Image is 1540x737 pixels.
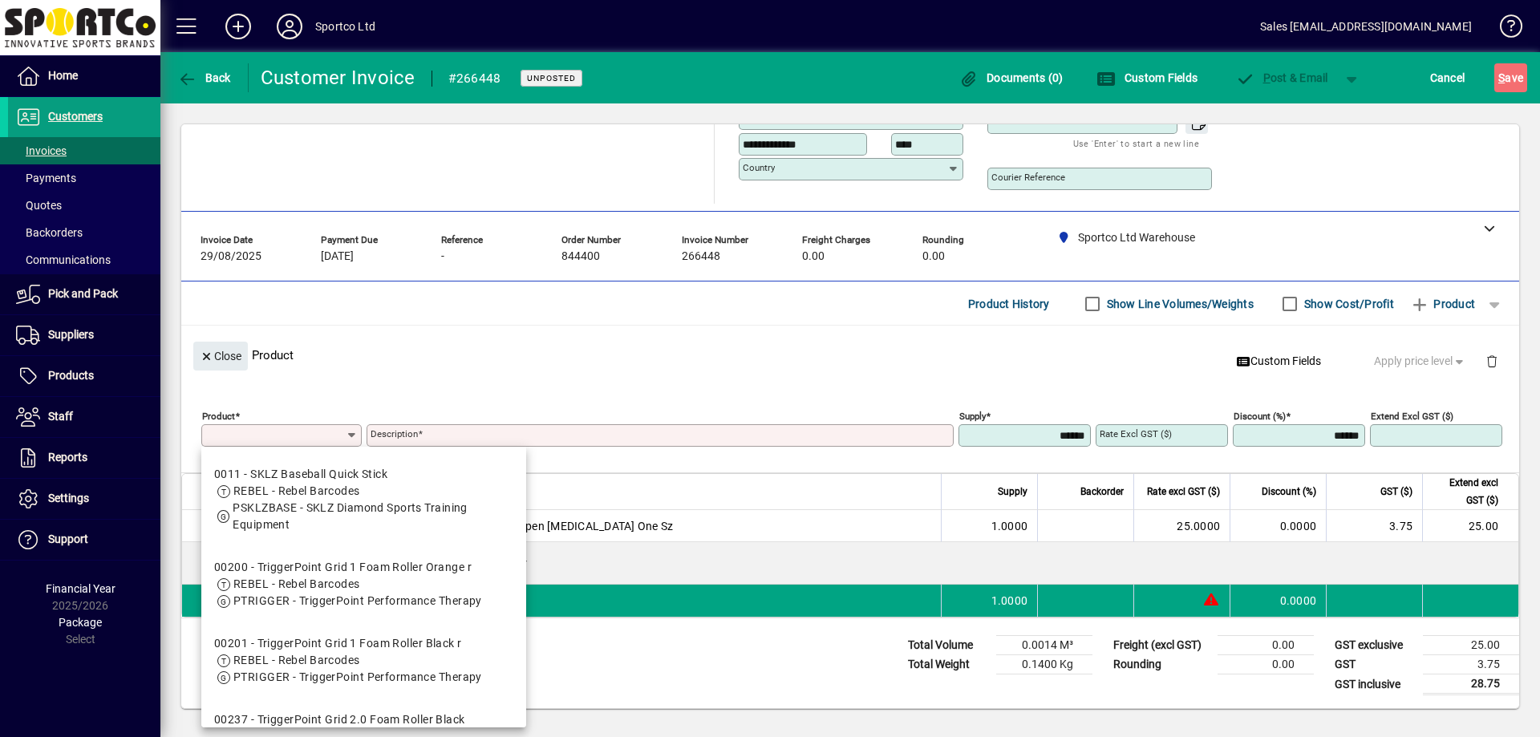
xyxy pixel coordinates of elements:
[181,326,1519,384] div: Product
[233,577,360,590] span: REBEL - Rebel Barcodes
[8,219,160,246] a: Backorders
[8,246,160,273] a: Communications
[8,164,160,192] a: Payments
[1423,674,1519,694] td: 28.75
[173,63,235,92] button: Back
[922,250,945,263] span: 0.00
[1092,63,1202,92] button: Custom Fields
[16,172,76,184] span: Payments
[955,63,1068,92] button: Documents (0)
[48,492,89,504] span: Settings
[1423,636,1519,655] td: 25.00
[448,66,501,91] div: #266448
[48,328,94,341] span: Suppliers
[441,250,444,263] span: -
[8,192,160,219] a: Quotes
[1371,411,1453,422] mat-label: Extend excl GST ($)
[48,451,87,464] span: Reports
[996,636,1092,655] td: 0.0014 M³
[1105,655,1218,674] td: Rounding
[177,71,231,84] span: Back
[46,582,115,595] span: Financial Year
[315,14,375,39] div: Sportco Ltd
[968,291,1050,317] span: Product History
[48,287,118,300] span: Pick and Pack
[1147,483,1220,500] span: Rate excl GST ($)
[1423,655,1519,674] td: 3.75
[189,348,252,362] app-page-header-button: Close
[1326,510,1422,542] td: 3.75
[1262,483,1316,500] span: Discount (%)
[16,226,83,239] span: Backorders
[1368,347,1473,376] button: Apply price level
[1227,63,1336,92] button: Post & Email
[214,559,482,576] div: 00200 - TriggerPoint Grid 1 Foam Roller Orange r
[959,411,986,422] mat-label: Supply
[802,250,825,263] span: 0.00
[1104,296,1254,312] label: Show Line Volumes/Weights
[527,73,576,83] span: Unposted
[48,69,78,82] span: Home
[991,518,1028,534] span: 1.0000
[193,342,248,371] button: Close
[261,65,415,91] div: Customer Invoice
[233,670,482,683] span: PTRIGGER - TriggerPoint Performance Therapy
[743,162,775,173] mat-label: Country
[371,428,418,439] mat-label: Description
[1234,411,1286,422] mat-label: Discount (%)
[1263,71,1270,84] span: P
[561,250,600,263] span: 844400
[160,63,249,92] app-page-header-button: Back
[900,636,996,655] td: Total Volume
[959,71,1064,84] span: Documents (0)
[1498,71,1505,84] span: S
[962,290,1056,318] button: Product History
[16,199,62,212] span: Quotes
[16,144,67,157] span: Invoices
[1430,65,1465,91] span: Cancel
[201,453,526,546] mat-option: 0011 - SKLZ Baseball Quick Stick
[991,172,1065,183] mat-label: Courier Reference
[1236,353,1321,370] span: Custom Fields
[214,466,513,483] div: 0011 - SKLZ Baseball Quick Stick
[8,137,160,164] a: Invoices
[1100,428,1172,439] mat-label: Rate excl GST ($)
[214,635,482,652] div: 00201 - TriggerPoint Grid 1 Foam Roller Black r
[48,533,88,545] span: Support
[1218,636,1314,655] td: 0.00
[264,12,315,41] button: Profile
[8,56,160,96] a: Home
[1422,510,1518,542] td: 25.00
[8,520,160,560] a: Support
[48,410,73,423] span: Staff
[991,593,1028,609] span: 1.0000
[1426,63,1469,92] button: Cancel
[202,411,235,422] mat-label: Product
[233,484,360,497] span: REBEL - Rebel Barcodes
[998,483,1027,500] span: Supply
[1105,636,1218,655] td: Freight (excl GST)
[8,397,160,437] a: Staff
[48,369,94,382] span: Products
[1218,655,1314,674] td: 0.00
[1230,347,1327,376] button: Custom Fields
[8,274,160,314] a: Pick and Pack
[1301,296,1394,312] label: Show Cost/Profit
[201,250,261,263] span: 29/08/2025
[200,343,241,370] span: Close
[1327,674,1423,694] td: GST inclusive
[1380,483,1412,500] span: GST ($)
[59,616,102,629] span: Package
[1327,655,1423,674] td: GST
[16,253,111,266] span: Communications
[201,622,526,699] mat-option: 00201 - TriggerPoint Grid 1 Foam Roller Black r
[1073,134,1199,152] mat-hint: Use 'Enter' to start a new line
[1230,585,1326,617] td: 0.0000
[233,594,482,607] span: PTRIGGER - TriggerPoint Performance Therapy
[213,12,264,41] button: Add
[1327,636,1423,655] td: GST exclusive
[8,479,160,519] a: Settings
[1488,3,1520,55] a: Knowledge Base
[1235,71,1328,84] span: ost & Email
[1230,510,1326,542] td: 0.0000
